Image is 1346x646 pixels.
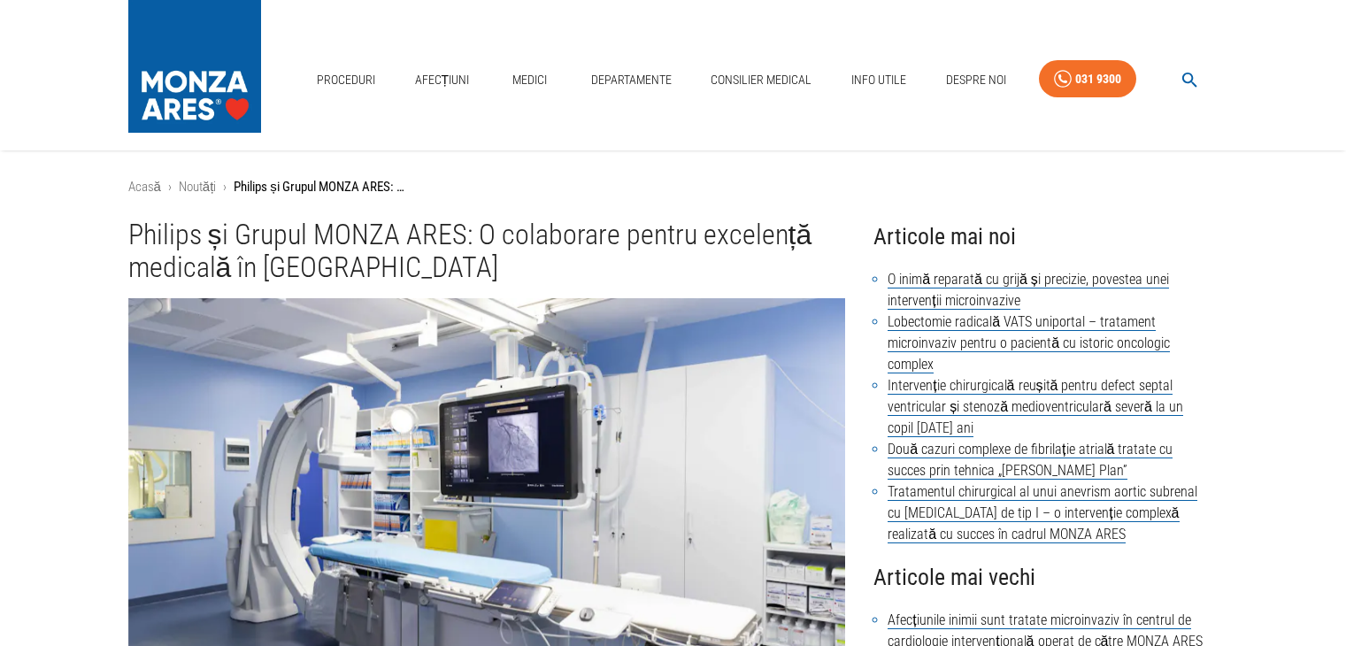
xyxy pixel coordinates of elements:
[1075,68,1121,90] div: 031 9300
[888,313,1170,373] a: Lobectomie radicală VATS uniportal – tratament microinvaziv pentru o pacientă cu istoric oncologi...
[128,179,161,195] a: Acasă
[888,483,1197,543] a: Tratamentul chirurgical al unui anevrism aortic subrenal cu [MEDICAL_DATA] de tip I – o intervenț...
[873,559,1218,596] h4: Articole mai vechi
[888,441,1173,480] a: Două cazuri complexe de fibrilație atrială tratate cu succes prin tehnica „[PERSON_NAME] Plan”
[502,62,558,98] a: Medici
[1039,60,1136,98] a: 031 9300
[939,62,1013,98] a: Despre Noi
[888,377,1183,437] a: Intervenție chirurgicală reușită pentru defect septal ventricular și stenoză medioventriculară se...
[888,271,1169,310] a: O inimă reparată cu grijă și precizie, povestea unei intervenții microinvazive
[179,179,217,195] a: Noutăți
[873,219,1218,255] h4: Articole mai noi
[584,62,679,98] a: Departamente
[310,62,382,98] a: Proceduri
[168,177,172,197] li: ›
[234,177,411,197] p: Philips și Grupul MONZA ARES: O colaborare pentru excelență medicală în [GEOGRAPHIC_DATA]
[844,62,913,98] a: Info Utile
[128,219,846,285] h1: Philips și Grupul MONZA ARES: O colaborare pentru excelență medicală în [GEOGRAPHIC_DATA]
[223,177,227,197] li: ›
[128,177,1219,197] nav: breadcrumb
[704,62,819,98] a: Consilier Medical
[408,62,477,98] a: Afecțiuni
